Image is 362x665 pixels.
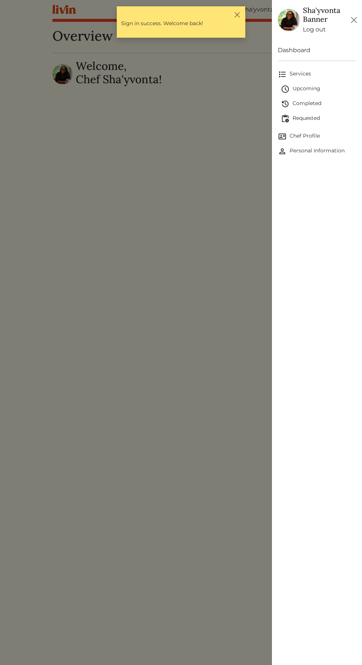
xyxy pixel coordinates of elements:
[281,114,356,123] span: Requested
[281,99,290,108] img: history-2b446bceb7e0f53b931186bf4c1776ac458fe31ad3b688388ec82af02103cd45.svg
[281,85,290,94] img: schedule-fa401ccd6b27cf58db24c3bb5584b27dcd8bd24ae666a918e1c6b4ae8c451a22.svg
[281,111,356,126] a: Requested
[278,147,287,156] img: Personal Information
[278,144,356,159] a: Personal InformationPersonal Information
[278,147,356,156] span: Personal Information
[281,82,356,97] a: Upcoming
[278,70,356,79] span: Services
[121,20,241,27] p: Sign in success. Welcome back!
[281,99,356,108] span: Completed
[278,46,356,55] a: Dashboard
[278,132,356,141] span: Chef Profile
[281,97,356,111] a: Completed
[233,11,241,18] button: Close
[303,25,348,34] a: Log out
[278,67,356,82] a: Services
[303,6,348,24] h5: Sha'yvonta Banner
[281,114,290,123] img: pending_actions-fd19ce2ea80609cc4d7bbea353f93e2f363e46d0f816104e4e0650fdd7f915cf.svg
[278,129,356,144] a: Chef ProfileChef Profile
[278,70,287,79] img: format_list_bulleted-ebc7f0161ee23162107b508e562e81cd567eeab2455044221954b09d19068e74.svg
[278,132,287,141] img: Chef Profile
[281,85,356,94] span: Upcoming
[278,9,300,31] img: d366a2884c9401e74fb450b916da18b8
[348,14,359,26] button: Close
